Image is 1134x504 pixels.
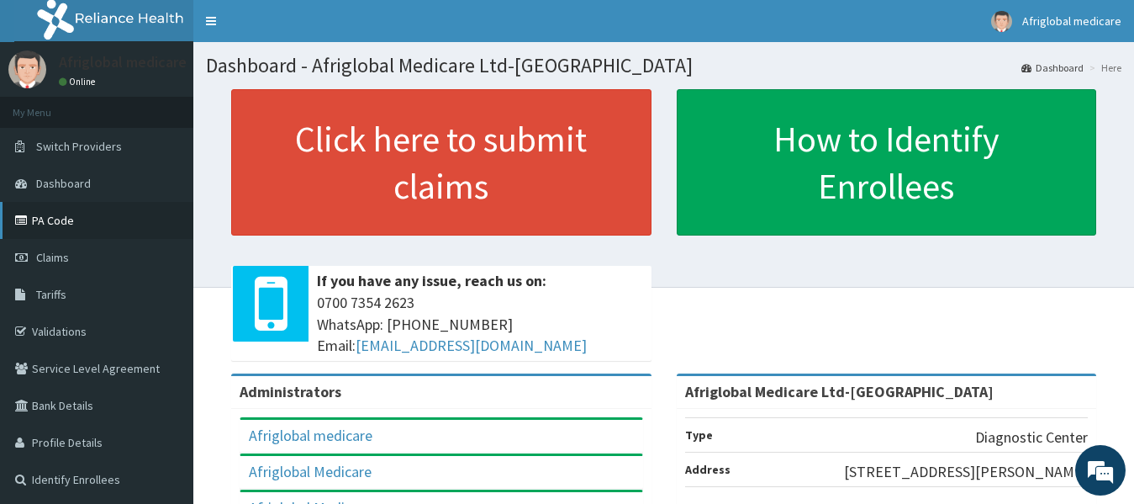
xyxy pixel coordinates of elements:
[975,427,1088,448] p: Diagnostic Center
[844,461,1088,483] p: [STREET_ADDRESS][PERSON_NAME]
[231,89,651,236] a: Click here to submit claims
[59,76,99,88] a: Online
[685,427,713,443] b: Type
[317,292,643,357] span: 0700 7354 2623 WhatsApp: [PHONE_NUMBER] Email:
[36,176,91,191] span: Dashboard
[677,89,1097,236] a: How to Identify Enrollees
[685,382,994,401] strong: Afriglobal Medicare Ltd-[GEOGRAPHIC_DATA]
[36,139,122,154] span: Switch Providers
[240,382,341,401] b: Administrators
[36,250,69,265] span: Claims
[249,462,372,481] a: Afriglobal Medicare
[8,50,46,88] img: User Image
[356,336,587,355] a: [EMAIL_ADDRESS][DOMAIN_NAME]
[206,55,1121,77] h1: Dashboard - Afriglobal Medicare Ltd-[GEOGRAPHIC_DATA]
[1021,61,1084,75] a: Dashboard
[685,462,731,477] b: Address
[59,55,187,70] p: Afriglobal medicare
[317,271,546,290] b: If you have any issue, reach us on:
[36,287,66,302] span: Tariffs
[991,11,1012,32] img: User Image
[249,426,372,445] a: Afriglobal medicare
[1022,13,1121,29] span: Afriglobal medicare
[1085,61,1121,75] li: Here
